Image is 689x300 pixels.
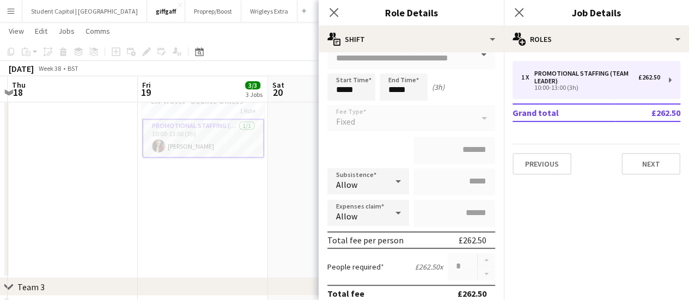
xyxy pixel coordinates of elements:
span: 18 [10,86,26,99]
div: BST [68,64,78,72]
a: Comms [81,24,114,38]
button: Wrigleys Extra [241,1,297,22]
app-job-card: 10:00-13:00 (3h)1/1EM Travel - Bounce Offices1 RolePromotional Staffing (Team Leader)1/110:00-13:... [142,81,264,158]
span: View [9,26,24,36]
a: Jobs [54,24,79,38]
div: Shift [319,26,504,52]
a: Edit [31,24,52,38]
label: People required [327,262,384,272]
td: £262.50 [615,104,680,121]
span: 20 [271,86,284,99]
div: Promotional Staffing (Team Leader) [534,70,638,85]
div: [DATE] [9,63,34,74]
span: Fri [142,80,151,90]
button: Student Capitol | [GEOGRAPHIC_DATA] [22,1,147,22]
div: Total fee [327,288,364,299]
app-card-role: Promotional Staffing (Team Leader)1/110:00-13:00 (3h)[PERSON_NAME] [142,119,264,158]
div: Team 3 [17,281,45,292]
button: giffgaff [147,1,185,22]
span: Thu [12,80,26,90]
span: Week 38 [36,64,63,72]
button: Proprep/Boost [185,1,241,22]
span: 3/3 [245,81,260,89]
div: £262.50 x [415,262,443,272]
span: 19 [141,86,151,99]
span: 1 Role [240,107,255,115]
td: Grand total [513,104,615,121]
a: View [4,24,28,38]
span: Edit [35,26,47,36]
div: 10:00-13:00 (3h) [521,85,660,90]
span: Allow [336,211,357,222]
h3: Job Details [504,5,689,20]
button: Previous [513,153,571,175]
div: £262.50 [458,288,486,299]
div: Total fee per person [327,235,404,246]
span: Allow [336,179,357,190]
div: 1 x [521,74,534,81]
div: Roles [504,26,689,52]
div: £262.50 [638,74,660,81]
button: Next [621,153,680,175]
span: Sat [272,80,284,90]
span: Comms [86,26,110,36]
div: (3h) [432,82,444,92]
span: Jobs [58,26,75,36]
div: £262.50 [459,235,486,246]
div: 3 Jobs [246,90,263,99]
h3: Role Details [319,5,504,20]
